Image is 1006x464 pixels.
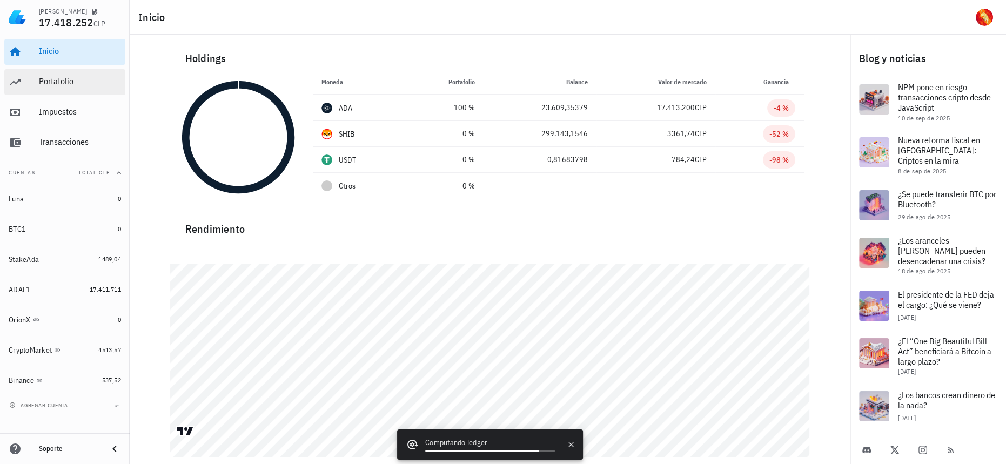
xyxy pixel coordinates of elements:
[898,313,916,321] span: [DATE]
[4,69,125,95] a: Portafolio
[898,414,916,422] span: [DATE]
[769,154,789,165] div: -98 %
[9,225,26,234] div: BTC1
[9,346,52,355] div: CryptoMarket
[585,181,588,191] span: -
[484,69,596,95] th: Balance
[850,382,1006,430] a: ¿Los bancos crean dinero de la nada? [DATE]
[6,400,73,411] button: agregar cuenta
[492,128,588,139] div: 299.143,1546
[39,106,121,117] div: Impuestos
[850,41,1006,76] div: Blog y noticias
[4,216,125,242] a: BTC1 0
[118,194,121,203] span: 0
[976,9,993,26] div: avatar
[850,329,1006,382] a: ¿El “One Big Beautiful Bill Act” beneficiará a Bitcoin a largo plazo? [DATE]
[39,15,93,30] span: 17.418.252
[898,289,994,310] span: El presidente de la FED deja el cargo: ¿Qué se viene?
[769,129,789,139] div: -52 %
[4,160,125,186] button: CuentasTotal CLP
[339,180,356,192] span: Otros
[492,154,588,165] div: 0,81683798
[321,154,332,165] div: USDT-icon
[4,99,125,125] a: Impuestos
[39,7,87,16] div: [PERSON_NAME]
[850,181,1006,229] a: ¿Se puede transferir BTC por Bluetooth? 29 de ago de 2025
[4,186,125,212] a: Luna 0
[850,229,1006,282] a: ¿Los aranceles [PERSON_NAME] pueden desencadenar una crisis? 18 de ago de 2025
[406,69,484,95] th: Portafolio
[898,267,950,275] span: 18 de ago de 2025
[9,285,30,294] div: ADAL1
[898,367,916,375] span: [DATE]
[704,181,707,191] span: -
[339,103,353,113] div: ADA
[695,103,707,112] span: CLP
[39,46,121,56] div: Inicio
[321,103,332,113] div: ADA-icon
[4,367,125,393] a: Binance 537,52
[98,255,121,263] span: 1489,04
[4,130,125,156] a: Transacciones
[4,246,125,272] a: StakeAda 1489,04
[9,255,39,264] div: StakeAda
[39,76,121,86] div: Portafolio
[313,69,406,95] th: Moneda
[78,169,110,176] span: Total CLP
[4,337,125,363] a: CryptoMarket 4513,57
[672,154,695,164] span: 784,24
[339,154,357,165] div: USDT
[850,282,1006,329] a: El presidente de la FED deja el cargo: ¿Qué se viene? [DATE]
[695,154,707,164] span: CLP
[4,307,125,333] a: OrionX 0
[793,181,795,191] span: -
[898,235,985,266] span: ¿Los aranceles [PERSON_NAME] pueden desencadenar una crisis?
[850,129,1006,181] a: Nueva reforma fiscal en [GEOGRAPHIC_DATA]: Criptos en la mira 8 de sep de 2025
[39,445,99,453] div: Soporte
[9,9,26,26] img: LedgiFi
[11,402,68,409] span: agregar cuenta
[414,128,475,139] div: 0 %
[93,19,106,29] span: CLP
[667,129,695,138] span: 3361,74
[414,180,475,192] div: 0 %
[898,135,980,166] span: Nueva reforma fiscal en [GEOGRAPHIC_DATA]: Criptos en la mira
[898,189,996,210] span: ¿Se puede transferir BTC por Bluetooth?
[425,437,555,450] div: Computando ledger
[90,285,121,293] span: 17.411.711
[4,39,125,65] a: Inicio
[898,167,946,175] span: 8 de sep de 2025
[9,194,24,204] div: Luna
[850,76,1006,129] a: NPM pone en riesgo transacciones cripto desde JavaScript 10 de sep de 2025
[898,389,995,411] span: ¿Los bancos crean dinero de la nada?
[898,114,950,122] span: 10 de sep de 2025
[898,82,991,113] span: NPM pone en riesgo transacciones cripto desde JavaScript
[657,103,695,112] span: 17.413.200
[414,154,475,165] div: 0 %
[321,129,332,139] div: SHIB-icon
[98,346,121,354] span: 4513,57
[177,41,804,76] div: Holdings
[9,376,34,385] div: Binance
[339,129,355,139] div: SHIB
[138,9,170,26] h1: Inicio
[118,225,121,233] span: 0
[102,376,121,384] span: 537,52
[774,103,789,113] div: -4 %
[898,335,991,367] span: ¿El “One Big Beautiful Bill Act” beneficiará a Bitcoin a largo plazo?
[763,78,795,86] span: Ganancia
[9,315,31,325] div: OrionX
[596,69,715,95] th: Valor de mercado
[695,129,707,138] span: CLP
[177,212,804,238] div: Rendimiento
[414,102,475,113] div: 100 %
[118,315,121,324] span: 0
[176,426,195,436] a: Charting by TradingView
[898,213,950,221] span: 29 de ago de 2025
[492,102,588,113] div: 23.609,35379
[39,137,121,147] div: Transacciones
[4,277,125,302] a: ADAL1 17.411.711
